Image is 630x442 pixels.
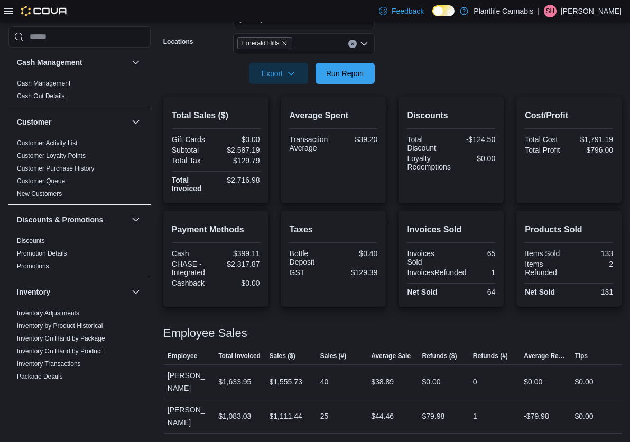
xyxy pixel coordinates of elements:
h2: Products Sold [525,223,613,236]
button: Inventory [129,286,142,298]
div: $44.46 [371,410,394,422]
span: Run Report [326,68,364,79]
span: Emerald Hills [242,38,280,49]
div: $1,111.44 [269,410,302,422]
div: Cash Management [8,77,151,107]
div: Discounts & Promotions [8,234,151,277]
span: Sales (#) [320,352,346,360]
span: Inventory Transactions [17,360,81,368]
p: Plantlife Cannabis [474,5,533,17]
button: Customer [17,117,127,127]
div: 1 [470,268,495,277]
div: Bottle Deposit [290,249,331,266]
div: 2 [571,260,613,268]
div: -$124.50 [453,135,495,144]
button: Customer [129,116,142,128]
span: Average Refund [524,352,566,360]
h3: Discounts & Promotions [17,214,103,225]
div: Cash [172,249,214,258]
span: Package Details [17,372,63,381]
div: $1,791.19 [571,135,613,144]
div: 131 [571,288,613,296]
div: 133 [571,249,613,258]
div: $1,633.95 [218,375,251,388]
h3: Employee Sales [163,327,247,340]
span: SH [546,5,555,17]
div: $79.98 [422,410,445,422]
div: $0.00 [575,375,594,388]
div: Items Sold [525,249,567,258]
span: Dark Mode [432,16,433,17]
h3: Customer [17,117,51,127]
div: Sarah Haight [544,5,557,17]
span: Inventory On Hand by Product [17,347,102,355]
a: Promotions [17,262,49,270]
span: Customer Activity List [17,139,78,147]
strong: Net Sold [407,288,437,296]
div: Invoices Sold [407,249,449,266]
a: Customer Purchase History [17,165,95,172]
div: $1,083.03 [218,410,251,422]
div: 0 [473,375,477,388]
span: Promotion Details [17,249,67,258]
span: Refunds ($) [422,352,457,360]
div: $0.00 [455,154,495,163]
div: $1,555.73 [269,375,302,388]
p: | [538,5,540,17]
div: $0.00 [218,135,260,144]
div: $2,587.19 [218,146,260,154]
h2: Average Spent [290,109,378,122]
h2: Invoices Sold [407,223,495,236]
div: 40 [320,375,329,388]
a: Inventory Transactions [17,360,81,368]
button: Open list of options [360,40,368,48]
div: $0.00 [524,375,542,388]
a: New Customers [17,190,62,198]
div: Total Tax [172,156,214,165]
button: Discounts & Promotions [17,214,127,225]
div: $399.11 [218,249,260,258]
button: Discounts & Promotions [129,213,142,226]
div: $0.00 [422,375,441,388]
a: Discounts [17,237,45,244]
h2: Payment Methods [172,223,260,236]
div: Total Cost [525,135,567,144]
span: Employee [168,352,198,360]
h3: Cash Management [17,57,82,68]
div: Loyalty Redemptions [407,154,451,171]
span: Inventory Adjustments [17,309,79,317]
div: Customer [8,137,151,204]
div: Total Discount [407,135,449,152]
div: Total Profit [525,146,567,154]
span: Customer Queue [17,177,65,185]
a: Customer Activity List [17,139,78,147]
div: Transaction Average [290,135,331,152]
h2: Cost/Profit [525,109,613,122]
strong: Net Sold [525,288,555,296]
span: Tips [575,352,588,360]
a: Cash Out Details [17,92,65,100]
div: $129.79 [218,156,260,165]
span: Inventory by Product Historical [17,322,103,330]
span: Cash Management [17,79,70,88]
button: Remove Emerald Hills from selection in this group [281,40,288,46]
div: Cashback [172,279,214,287]
div: $796.00 [571,146,613,154]
a: Inventory On Hand by Product [17,347,102,355]
div: $0.00 [575,410,594,422]
strong: Total Invoiced [172,176,202,193]
div: $2,716.98 [218,176,260,184]
div: InvoicesRefunded [407,268,466,277]
button: Cash Management [129,56,142,69]
input: Dark Mode [432,5,455,16]
a: Customer Loyalty Points [17,152,86,159]
span: Inventory On Hand by Package [17,334,105,343]
h2: Taxes [290,223,378,236]
span: Promotions [17,262,49,270]
div: 1 [473,410,477,422]
div: $0.40 [336,249,377,258]
button: Clear input [348,40,357,48]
